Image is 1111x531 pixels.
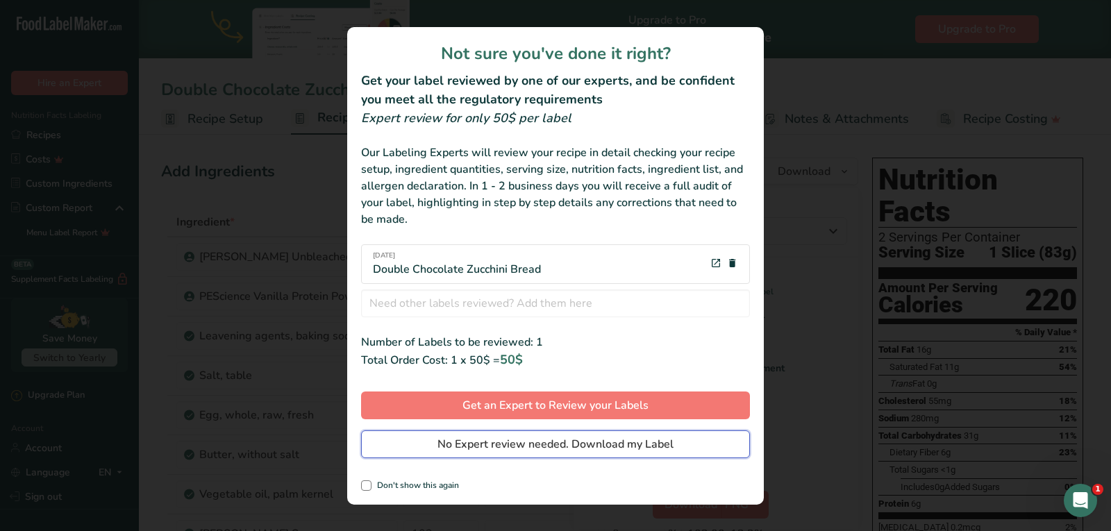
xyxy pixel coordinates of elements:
iframe: Intercom live chat [1064,484,1097,517]
button: Get an Expert to Review your Labels [361,391,750,419]
h1: Not sure you've done it right? [361,41,750,66]
div: Our Labeling Experts will review your recipe in detail checking your recipe setup, ingredient qua... [361,144,750,228]
span: No Expert review needed. Download my Label [437,436,674,453]
div: Number of Labels to be reviewed: 1 [361,334,750,351]
button: No Expert review needed. Download my Label [361,430,750,458]
span: [DATE] [373,251,541,261]
h2: Get your label reviewed by one of our experts, and be confident you meet all the regulatory requi... [361,71,750,109]
div: Double Chocolate Zucchini Bread [373,251,541,278]
div: Expert review for only 50$ per label [361,109,750,128]
span: 1 [1092,484,1103,495]
input: Need other labels reviewed? Add them here [361,289,750,317]
span: Get an Expert to Review your Labels [462,397,649,414]
span: 50$ [500,351,523,368]
span: Don't show this again [371,480,459,491]
div: Total Order Cost: 1 x 50$ = [361,351,750,369]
